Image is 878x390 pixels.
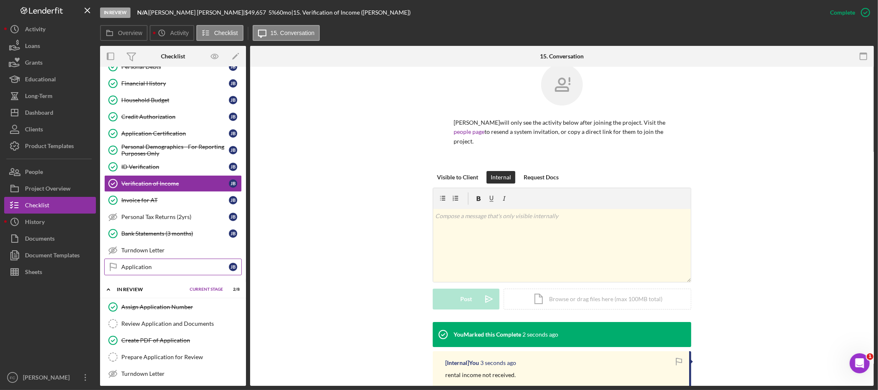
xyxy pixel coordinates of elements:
[433,171,482,184] button: Visible to Client
[121,320,241,327] div: Review Application and Documents
[13,87,126,93] b: ⚠️ Bug with Some Lenderfit Forms
[229,129,237,138] div: J B
[229,113,237,121] div: J B
[225,287,240,292] div: 2 / 8
[822,4,874,21] button: Complete
[540,53,584,60] div: 15. Conversation
[121,370,241,377] div: Turndown Letter
[25,214,45,232] div: History
[25,264,42,282] div: Sheets
[480,360,516,366] time: 2025-09-15 22:52
[100,8,130,18] div: In Review
[104,75,242,92] a: Financial HistoryJB
[4,21,96,38] a: Activity
[121,354,241,360] div: Prepare Application for Review
[25,88,53,106] div: Long-Term
[25,54,43,73] div: Grants
[25,164,43,182] div: People
[25,71,56,90] div: Educational
[445,370,516,380] p: rental income not received.
[121,337,241,344] div: Create PDF of Application
[196,25,243,41] button: Checklist
[26,267,33,273] button: Gif picker
[850,353,870,373] iframe: Intercom live chat
[4,214,96,230] button: History
[121,304,241,310] div: Assign Application Number
[491,171,511,184] div: Internal
[21,369,75,388] div: [PERSON_NAME]
[245,9,268,16] div: $49,657
[4,180,96,197] button: Project Overview
[4,104,96,121] button: Dashboard
[13,267,20,273] button: Emoji picker
[121,113,229,120] div: Credit Authorization
[487,171,515,184] button: Internal
[437,171,478,184] div: Visible to Client
[25,230,55,249] div: Documents
[161,53,185,60] div: Checklist
[4,164,96,180] button: People
[7,249,160,263] textarea: Message…
[460,289,472,309] div: Post
[121,97,229,103] div: Household Budget
[4,369,96,386] button: FC[PERSON_NAME]
[137,9,148,16] b: N/A
[137,9,149,16] div: |
[104,209,242,225] a: Personal Tax Returns (2yrs)JB
[4,71,96,88] button: Educational
[229,263,237,271] div: J B
[104,125,242,142] a: Application CertificationJB
[104,175,242,192] a: Verification of IncomeJB
[25,121,43,140] div: Clients
[104,108,242,125] a: Credit AuthorizationJB
[7,81,137,247] div: ⚠️ Bug with Some Lenderfit FormsOur third-party form provider is experiencing a bug where some Le...
[433,289,499,309] button: Post
[53,267,60,273] button: Start recording
[121,180,229,187] div: Verification of Income
[229,96,237,104] div: J B
[104,299,242,315] a: Assign Application Number
[4,230,96,247] button: Documents
[4,138,96,154] button: Product Templates
[25,104,53,123] div: Dashboard
[229,63,237,71] div: J B
[229,229,237,238] div: J B
[121,247,241,254] div: Turndown Letter
[143,263,156,277] button: Send a message…
[4,54,96,71] button: Grants
[291,9,411,16] div: | 15. Verification of Income ([PERSON_NAME])
[13,99,130,221] div: Our third-party form provider is experiencing a bug where some Lenderfit Forms are being uploaded...
[229,79,237,88] div: J B
[121,214,229,220] div: Personal Tax Returns (2yrs)
[830,4,855,21] div: Complete
[4,38,96,54] button: Loans
[121,230,229,237] div: Bank Statements (3 months)
[454,331,521,338] div: You Marked this Complete
[867,353,873,360] span: 1
[25,50,151,66] div: Our offices are closed for the Fourth of July Holiday until [DATE].
[268,9,276,16] div: 5 %
[4,88,96,104] button: Long-Term
[229,163,237,171] div: J B
[4,264,96,280] button: Sheets
[104,159,242,175] a: ID VerificationJB
[10,375,15,380] text: FC
[40,10,78,19] p: Active 3h ago
[118,30,142,36] label: Overview
[7,81,160,265] div: Allison says…
[100,25,148,41] button: Overview
[4,121,96,138] button: Clients
[40,4,95,10] h1: [PERSON_NAME]
[4,197,96,214] button: Checklist
[229,196,237,204] div: J B
[121,197,229,204] div: Invoice for AT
